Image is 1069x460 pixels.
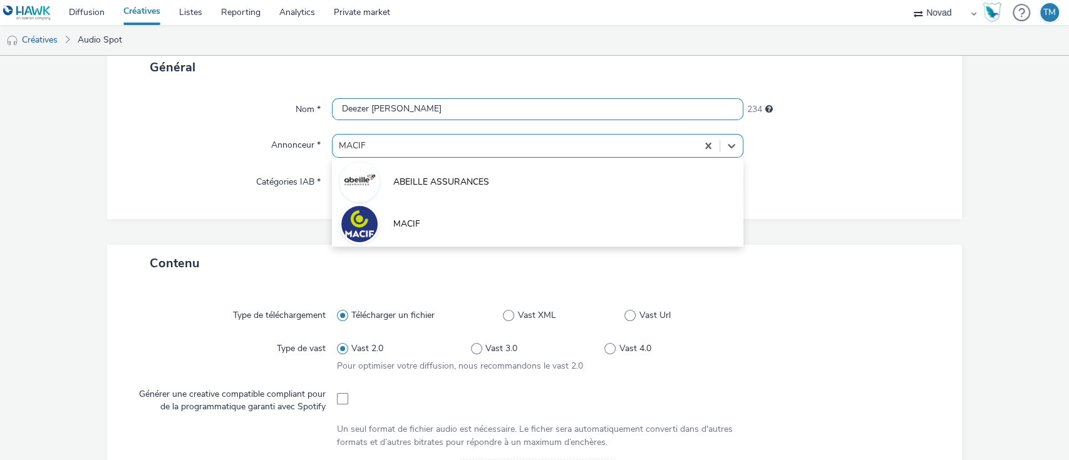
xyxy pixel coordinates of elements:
[619,342,651,355] span: Vast 4.0
[337,360,583,372] span: Pour optimiser votre diffusion, nous recommandons le vast 2.0
[150,255,200,272] span: Contenu
[393,176,489,188] span: ABEILLE ASSURANCES
[393,218,420,230] span: MACIF
[351,309,435,322] span: Télécharger un fichier
[251,171,326,188] label: Catégories IAB *
[130,383,331,414] label: Générer une creative compatible compliant pour de la programmatique garanti avec Spotify
[272,337,331,355] label: Type de vast
[485,342,517,355] span: Vast 3.0
[266,134,326,151] label: Annonceur *
[746,103,762,116] span: 234
[983,3,1001,23] img: Hawk Academy
[337,423,739,449] div: Un seul format de fichier audio est nécessaire. Le ficher sera automatiquement converti dans d'au...
[351,342,383,355] span: Vast 2.0
[3,5,51,21] img: undefined Logo
[332,98,744,120] input: Nom
[71,25,128,55] a: Audio Spot
[341,164,378,200] img: ABEILLE ASSURANCES
[228,304,331,322] label: Type de téléchargement
[341,206,378,242] img: MACIF
[6,34,19,47] img: audio
[639,309,670,322] span: Vast Url
[983,3,1006,23] a: Hawk Academy
[765,103,772,116] div: 255 caractères maximum
[291,98,326,116] label: Nom *
[150,59,195,76] span: Général
[1043,3,1056,22] div: TM
[518,309,556,322] span: Vast XML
